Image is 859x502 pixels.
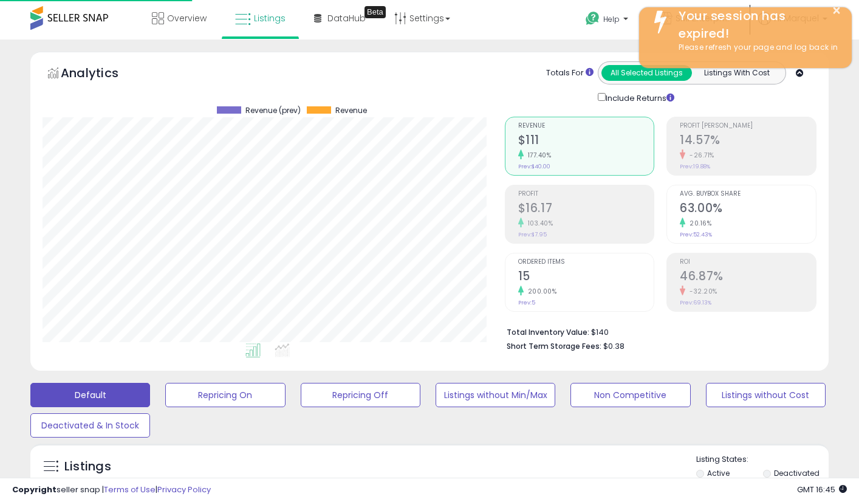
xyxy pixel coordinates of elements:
[507,324,807,339] li: $140
[524,287,557,296] small: 200.00%
[706,383,826,407] button: Listings without Cost
[518,201,654,218] h2: $16.17
[301,383,420,407] button: Repricing Off
[436,383,555,407] button: Listings without Min/Max
[832,3,841,18] button: ×
[680,299,711,306] small: Prev: 69.13%
[685,151,714,160] small: -26.71%
[30,413,150,438] button: Deactivated & In Stock
[518,163,550,170] small: Prev: $40.00
[603,14,620,24] span: Help
[685,219,711,228] small: 20.16%
[680,269,816,286] h2: 46.87%
[61,64,142,84] h5: Analytics
[507,341,601,351] b: Short Term Storage Fees:
[518,191,654,198] span: Profit
[518,259,654,266] span: Ordered Items
[680,123,816,129] span: Profit [PERSON_NAME]
[157,484,211,495] a: Privacy Policy
[696,454,829,466] p: Listing States:
[570,383,690,407] button: Non Competitive
[64,458,111,475] h5: Listings
[12,484,56,495] strong: Copyright
[603,340,625,352] span: $0.38
[680,201,816,218] h2: 63.00%
[364,6,386,18] div: Tooltip anchor
[104,484,156,495] a: Terms of Use
[680,191,816,198] span: Avg. Buybox Share
[707,468,730,478] label: Active
[546,67,594,79] div: Totals For
[518,123,654,129] span: Revenue
[589,91,689,105] div: Include Returns
[518,299,535,306] small: Prev: 5
[327,12,366,24] span: DataHub
[585,11,600,26] i: Get Help
[685,287,717,296] small: -32.20%
[165,383,285,407] button: Repricing On
[30,383,150,407] button: Default
[669,7,843,42] div: Your session has expired!
[335,106,367,115] span: Revenue
[518,231,547,238] small: Prev: $7.95
[12,484,211,496] div: seller snap | |
[167,12,207,24] span: Overview
[680,163,710,170] small: Prev: 19.88%
[691,65,782,81] button: Listings With Cost
[680,133,816,150] h2: 14.57%
[518,133,654,150] h2: $111
[524,151,552,160] small: 177.40%
[774,468,820,478] label: Deactivated
[254,12,286,24] span: Listings
[601,65,692,81] button: All Selected Listings
[576,2,640,40] a: Help
[507,327,589,337] b: Total Inventory Value:
[680,259,816,266] span: ROI
[245,106,301,115] span: Revenue (prev)
[524,219,553,228] small: 103.40%
[797,484,847,495] span: 2025-10-11 16:45 GMT
[518,269,654,286] h2: 15
[669,42,843,53] div: Please refresh your page and log back in
[680,231,712,238] small: Prev: 52.43%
